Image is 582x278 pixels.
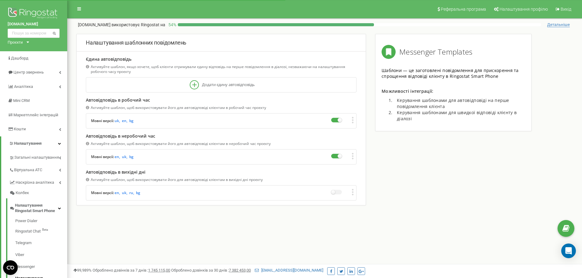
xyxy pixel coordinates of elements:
[8,21,60,27] a: [DOMAIN_NAME]
[547,22,570,27] span: Детальніше
[129,154,135,159] span: bg
[78,22,165,28] p: [DOMAIN_NAME]
[13,70,44,74] span: Центр звернень
[14,155,59,161] span: Загальні налаштування
[14,127,26,131] span: Кошти
[122,154,129,159] span: uk ,
[86,133,155,139] span: Автовідповідь в неробочий час
[3,260,18,275] button: Open CMP widget
[13,98,30,103] span: Mini CRM
[11,56,28,60] span: Дашборд
[73,268,92,273] span: 99,989%
[136,190,142,195] span: bg
[86,169,145,175] span: Автовідповідь в вихідні дні
[86,56,131,62] span: Єдина автовідповідь
[14,167,42,173] span: Віртуальна АТС
[16,190,29,196] span: Колбек
[91,177,263,182] span: Активуйте шаблон, щоб використовувати його для автовідповіді клієнтам в вихідні дні проєкту
[255,268,323,273] a: [EMAIL_ADDRESS][DOMAIN_NAME]
[112,22,165,27] span: використовує Ringostat на
[8,6,60,21] img: Ringostat logo
[93,268,170,273] span: Оброблено дзвінків за 7 днів :
[129,190,136,195] span: ru ,
[122,190,129,195] span: uk ,
[9,150,67,163] a: Загальні налаштування
[15,237,67,249] a: Telegram
[9,198,67,216] a: Налаштування Ringostat Smart Phone
[441,7,486,12] span: Реферальна програма
[9,163,67,175] a: Віртуальна АТС
[13,113,58,117] span: Маркетплейс інтеграцій
[9,188,67,198] a: Колбек
[397,97,509,109] span: Керування шаблонами для автовідповіді на перше повідомлення клієнта
[148,268,170,273] u: 1 745 115,00
[91,64,345,74] span: Активуйте шаблон, якщо хочете, щоб клієнти отримували єдину відповідь на перше повідомлення в діа...
[500,7,548,12] span: Налаштування профілю
[15,261,67,273] a: Messenger
[91,118,114,123] span: Мовні версії:
[91,105,266,110] span: Активуйте шаблон, щоб використовувати його для автовідповіді клієнтам в робочий час проєкту
[15,218,67,226] a: Power Dialer
[91,141,271,146] span: Активуйте шаблон, щоб використовувати його для автовідповіді клієнтам в неробочий час проєкту
[115,154,122,159] span: en ,
[382,88,434,94] span: Можливості інтеграції:
[171,268,251,273] span: Оброблено дзвінків за 30 днів :
[1,136,67,151] a: Налаштування
[14,141,42,146] span: Налаштування
[229,268,251,273] u: 7 382 453,00
[14,84,33,89] span: Аналiтика
[165,22,178,28] p: 54 %
[202,82,255,87] span: Додати єдину автовідповідь
[8,29,60,38] input: Пошук за номером
[86,97,150,103] span: Автовідповідь в робочий час
[122,118,129,123] span: en ,
[91,190,114,195] span: Мовні версії:
[399,45,473,59] h2: Messenger Templates
[129,118,135,123] span: bg
[16,180,54,186] span: Наскрізна аналітика
[397,110,517,121] span: Керування шаблонами для швидкої відповіді клієнту в діалозі
[382,67,519,79] span: Шаблони — це заготовлені повідомлення для прискорення та спрощення відповіді клієнту в Ringostat ...
[86,39,186,46] span: Налаштування шаблонних повідомлень
[561,7,571,12] span: Вихід
[115,118,122,123] span: uk ,
[15,226,67,237] a: Ringostat ChatBeta
[8,39,23,45] div: Проєкти
[91,154,114,159] span: Мовні версії:
[15,203,58,214] span: Налаштування Ringostat Smart Phone
[115,190,122,195] span: en ,
[561,244,576,258] div: Open Intercom Messenger
[15,249,67,261] a: Viber
[9,175,67,188] a: Наскрізна аналітика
